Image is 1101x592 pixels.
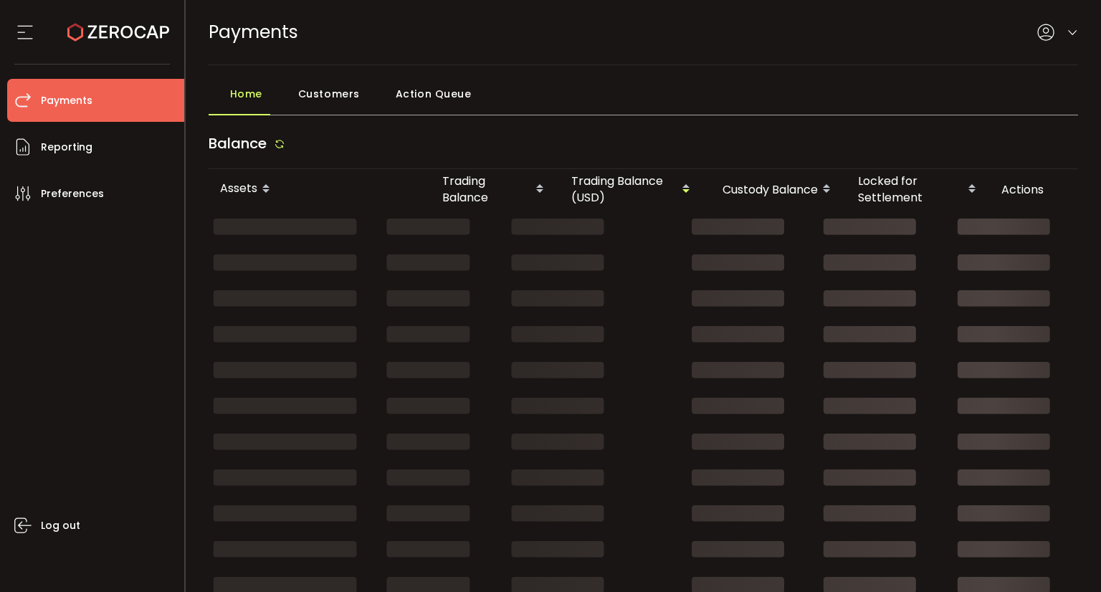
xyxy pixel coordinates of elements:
[41,137,92,158] span: Reporting
[560,173,703,206] div: Trading Balance (USD)
[41,90,92,111] span: Payments
[41,515,80,536] span: Log out
[41,183,104,204] span: Preferences
[298,80,360,108] span: Customers
[230,80,262,108] span: Home
[847,173,990,206] div: Locked for Settlement
[703,177,847,201] div: Custody Balance
[209,177,431,201] div: Assets
[396,80,472,108] span: Action Queue
[209,133,267,153] span: Balance
[209,19,298,44] span: Payments
[431,173,560,206] div: Trading Balance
